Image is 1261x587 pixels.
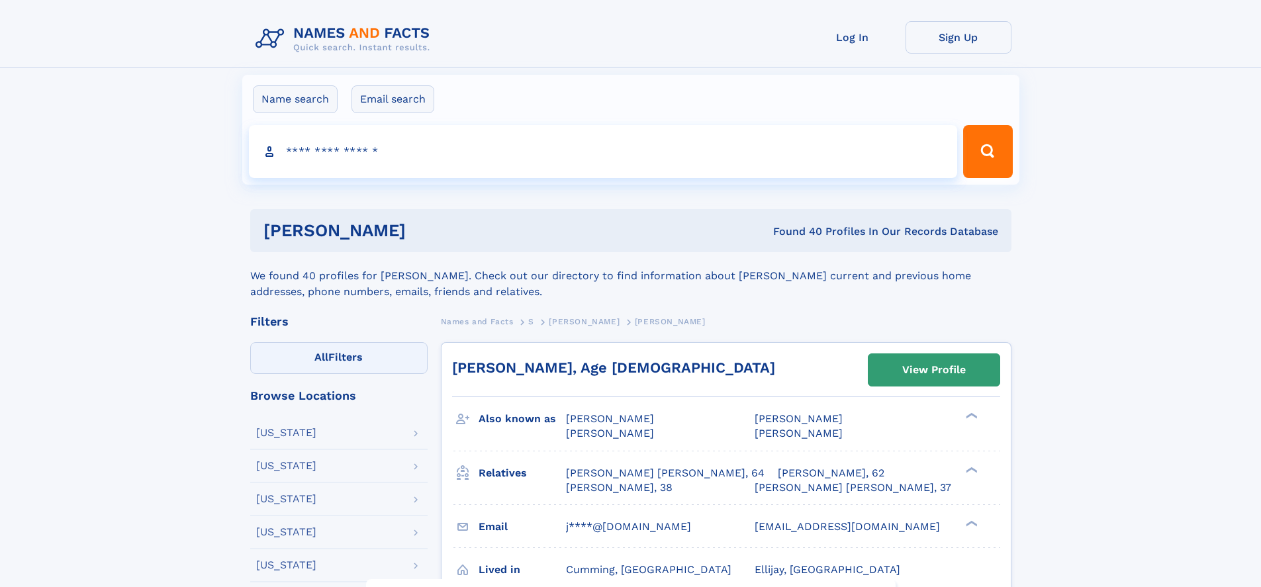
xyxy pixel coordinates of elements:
[250,342,428,374] label: Filters
[800,21,906,54] a: Log In
[962,412,978,420] div: ❯
[566,563,731,576] span: Cumming, [GEOGRAPHIC_DATA]
[256,560,316,570] div: [US_STATE]
[549,317,620,326] span: [PERSON_NAME]
[479,462,566,484] h3: Relatives
[250,21,441,57] img: Logo Names and Facts
[778,466,884,480] a: [PERSON_NAME], 62
[250,316,428,328] div: Filters
[755,563,900,576] span: Ellijay, [GEOGRAPHIC_DATA]
[528,313,534,330] a: S
[963,125,1012,178] button: Search Button
[351,85,434,113] label: Email search
[566,427,654,439] span: [PERSON_NAME]
[755,520,940,533] span: [EMAIL_ADDRESS][DOMAIN_NAME]
[868,354,1000,386] a: View Profile
[566,412,654,425] span: [PERSON_NAME]
[256,527,316,537] div: [US_STATE]
[566,480,673,495] a: [PERSON_NAME], 38
[250,252,1011,300] div: We found 40 profiles for [PERSON_NAME]. Check out our directory to find information about [PERSON...
[452,359,775,376] a: [PERSON_NAME], Age [DEMOGRAPHIC_DATA]
[253,85,338,113] label: Name search
[755,427,843,439] span: [PERSON_NAME]
[479,516,566,538] h3: Email
[906,21,1011,54] a: Sign Up
[962,465,978,474] div: ❯
[314,351,328,363] span: All
[441,313,514,330] a: Names and Facts
[549,313,620,330] a: [PERSON_NAME]
[479,559,566,581] h3: Lived in
[479,408,566,430] h3: Also known as
[635,317,706,326] span: [PERSON_NAME]
[755,480,951,495] a: [PERSON_NAME] [PERSON_NAME], 37
[566,466,765,480] a: [PERSON_NAME] [PERSON_NAME], 64
[250,390,428,402] div: Browse Locations
[256,461,316,471] div: [US_STATE]
[962,519,978,527] div: ❯
[256,428,316,438] div: [US_STATE]
[589,224,998,239] div: Found 40 Profiles In Our Records Database
[249,125,958,178] input: search input
[755,412,843,425] span: [PERSON_NAME]
[528,317,534,326] span: S
[902,355,966,385] div: View Profile
[263,222,590,239] h1: [PERSON_NAME]
[256,494,316,504] div: [US_STATE]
